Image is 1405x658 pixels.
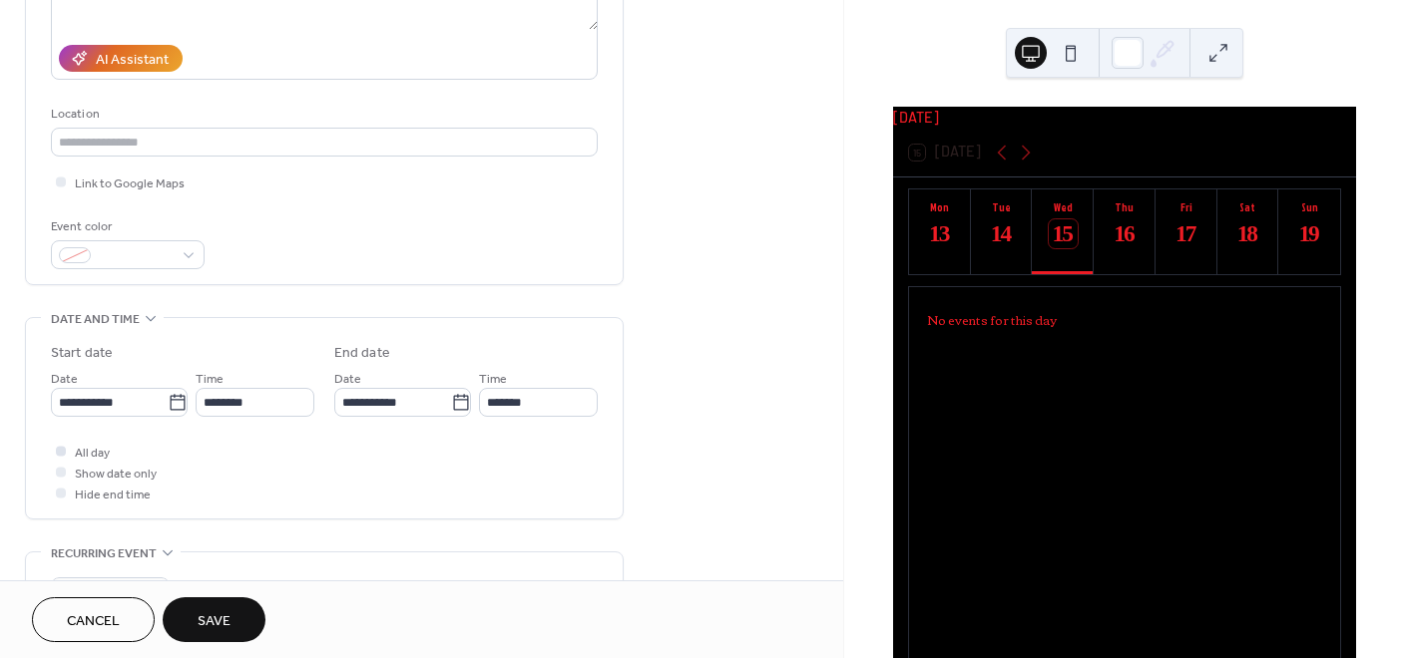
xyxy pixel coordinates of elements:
[75,464,157,485] span: Show date only
[1162,199,1211,214] div: Fri
[196,369,224,390] span: Time
[1284,199,1334,214] div: Sun
[1294,219,1323,248] div: 19
[971,189,1033,274] button: Tue14
[1217,189,1279,274] button: Sat18
[75,443,110,464] span: All day
[909,189,971,274] button: Mon13
[1223,199,1273,214] div: Sat
[1049,219,1078,248] div: 15
[51,543,157,564] span: Recurring event
[75,485,151,505] span: Hide end time
[1156,189,1217,274] button: Fri17
[96,50,169,71] div: AI Assistant
[915,199,965,214] div: Mon
[925,219,954,248] div: 13
[334,343,390,364] div: End date
[987,219,1016,248] div: 14
[51,216,201,237] div: Event color
[1100,199,1150,214] div: Thu
[51,343,113,364] div: Start date
[1094,189,1156,274] button: Thu16
[51,104,594,125] div: Location
[51,309,140,330] span: Date and time
[1110,219,1139,248] div: 16
[67,611,120,632] span: Cancel
[1278,189,1340,274] button: Sun19
[75,173,185,194] span: Link to Google Maps
[911,294,1338,345] div: No events for this day
[1032,189,1094,274] button: Wed15
[1171,219,1200,248] div: 17
[977,199,1027,214] div: Tue
[59,45,183,72] button: AI Assistant
[1233,219,1262,248] div: 18
[32,597,155,642] button: Cancel
[334,369,361,390] span: Date
[1038,199,1088,214] div: Wed
[51,369,78,390] span: Date
[893,107,1356,129] div: [DATE]
[479,369,507,390] span: Time
[198,611,231,632] span: Save
[163,597,265,642] button: Save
